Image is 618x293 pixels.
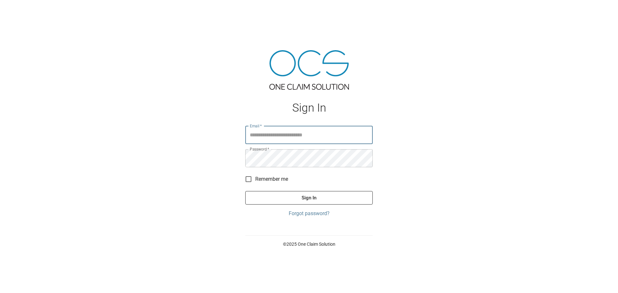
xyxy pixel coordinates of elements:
span: Remember me [255,175,288,183]
img: ocs-logo-white-transparent.png [8,4,33,17]
a: Forgot password? [245,210,373,217]
h1: Sign In [245,101,373,114]
button: Sign In [245,191,373,205]
p: © 2025 One Claim Solution [245,241,373,247]
img: ocs-logo-tra.png [269,50,349,90]
label: Password [250,146,269,152]
label: Email [250,123,262,129]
